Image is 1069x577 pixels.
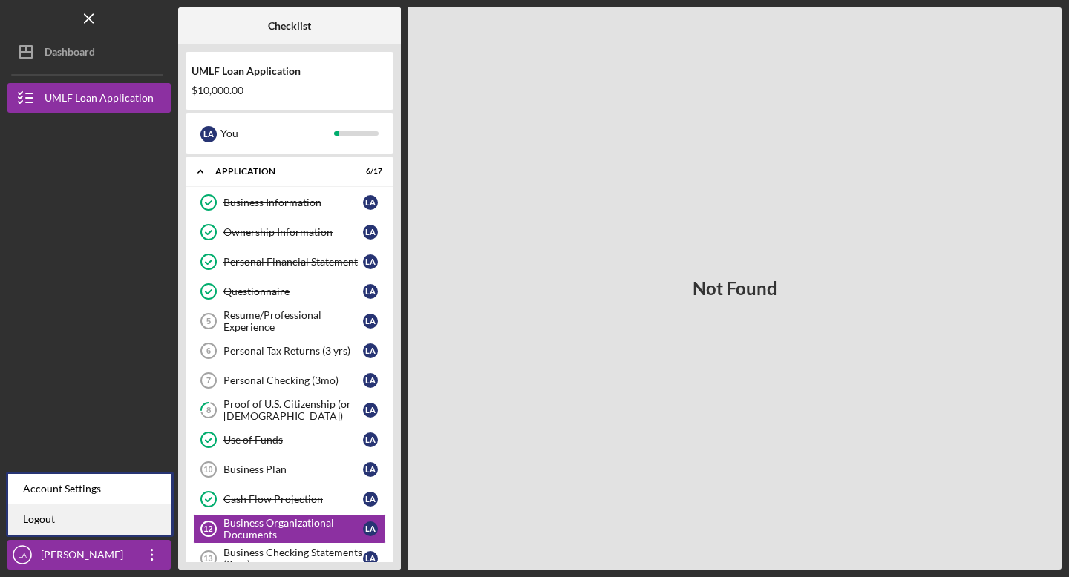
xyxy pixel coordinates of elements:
div: UMLF Loan Application [192,65,388,77]
div: Ownership Information [223,226,363,238]
tspan: 10 [203,465,212,474]
div: Use of Funds [223,434,363,446]
div: [PERSON_NAME] [37,540,134,573]
div: Personal Financial Statement [223,256,363,268]
div: Account Settings [8,474,171,504]
div: L A [363,462,378,477]
button: LA[PERSON_NAME] [7,540,171,570]
a: Use of FundsLA [193,425,386,455]
div: L A [363,254,378,269]
div: L A [363,403,378,418]
a: 6Personal Tax Returns (3 yrs)LA [193,336,386,366]
a: 10Business PlanLA [193,455,386,484]
div: You [220,121,334,146]
a: Business InformationLA [193,188,386,217]
h3: Not Found [693,278,777,299]
text: LA [18,551,27,559]
a: QuestionnaireLA [193,277,386,306]
div: Application [215,167,345,176]
div: L A [363,492,378,507]
tspan: 13 [203,554,212,563]
div: UMLF Loan Application [45,83,154,116]
div: L A [363,551,378,566]
div: L A [363,314,378,329]
div: Business Checking Statements (3mo) [223,547,363,570]
div: L A [363,284,378,299]
tspan: 5 [206,317,211,326]
div: Personal Checking (3mo) [223,375,363,386]
a: Ownership InformationLA [193,217,386,247]
a: Logout [8,504,171,535]
div: L A [363,432,378,447]
div: L A [363,195,378,210]
div: L A [363,521,378,536]
div: Resume/Professional Experience [223,309,363,333]
a: 12Business Organizational DocumentsLA [193,514,386,544]
div: Business Information [223,197,363,208]
div: Business Organizational Documents [223,517,363,541]
tspan: 8 [206,406,211,415]
div: $10,000.00 [192,85,388,96]
div: Proof of U.S. Citizenship (or [DEMOGRAPHIC_DATA]) [223,398,363,422]
a: 7Personal Checking (3mo)LA [193,366,386,395]
a: Personal Financial StatementLA [193,247,386,277]
div: Dashboard [45,37,95,70]
a: Cash Flow ProjectionLA [193,484,386,514]
a: 5Resume/Professional ExperienceLA [193,306,386,336]
div: Personal Tax Returns (3 yrs) [223,345,363,357]
button: Dashboard [7,37,171,67]
div: L A [363,343,378,358]
button: UMLF Loan Application [7,83,171,113]
div: Cash Flow Projection [223,493,363,505]
div: Business Plan [223,464,363,475]
div: L A [200,126,217,142]
a: 8Proof of U.S. Citizenship (or [DEMOGRAPHIC_DATA])LA [193,395,386,425]
b: Checklist [268,20,311,32]
div: L A [363,373,378,388]
div: L A [363,225,378,240]
div: Questionnaire [223,286,363,297]
a: 13Business Checking Statements (3mo)LA [193,544,386,573]
div: 6 / 17 [356,167,382,176]
tspan: 6 [206,346,211,355]
tspan: 7 [206,376,211,385]
tspan: 12 [203,524,212,533]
